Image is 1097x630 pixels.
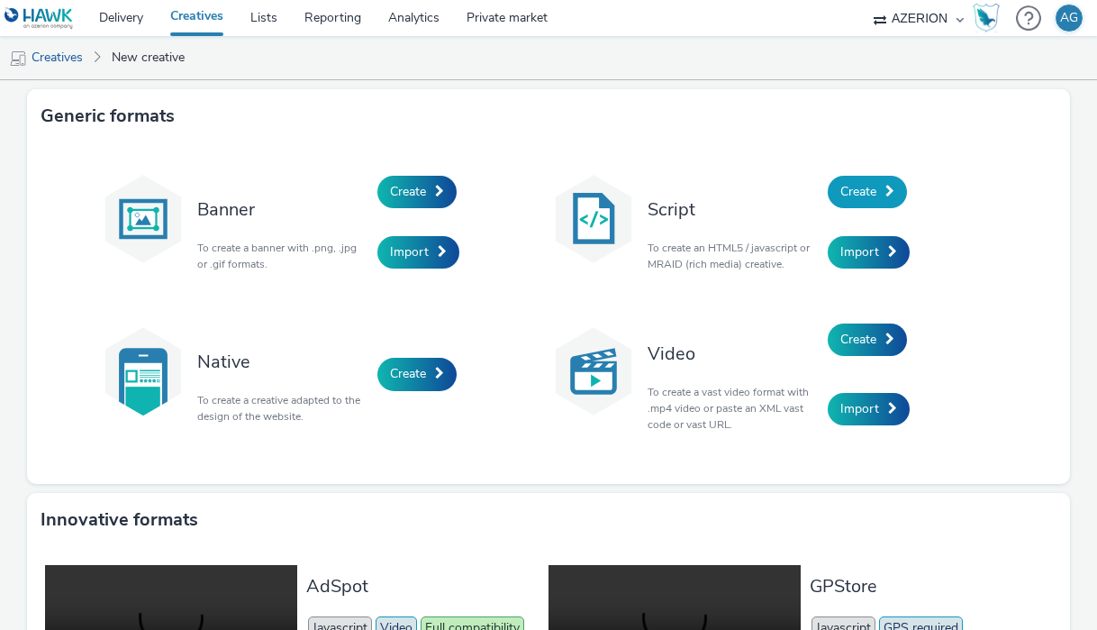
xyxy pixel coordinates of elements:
h3: AdSpot [306,574,540,598]
span: Create [840,183,876,200]
img: video.svg [548,326,639,416]
h3: GPStore [810,574,1044,598]
p: To create a vast video format with .mp4 video or paste an XML vast code or vast URL. [648,384,819,433]
a: Hawk Academy [973,4,1007,32]
img: code.svg [548,174,639,264]
img: banner.svg [98,174,188,264]
a: Import [828,393,910,425]
h3: Banner [197,197,368,222]
h3: Generic formats [41,103,175,130]
span: Import [840,400,879,417]
a: Import [828,236,910,269]
h3: Innovative formats [41,507,198,534]
a: New creative [103,36,194,79]
img: Hawk Academy [973,4,1000,32]
span: Create [390,183,426,200]
h3: Native [197,350,368,374]
h3: Script [648,197,819,222]
span: Import [390,243,429,260]
a: Create [828,176,907,208]
span: Create [840,331,876,348]
span: Import [840,243,879,260]
a: Create [377,176,457,208]
div: AG [1060,5,1078,32]
span: Create [390,365,426,382]
a: Create [377,358,457,390]
h3: Video [648,342,819,366]
a: Import [377,236,459,269]
a: Create [828,324,907,356]
img: native.svg [98,326,188,416]
p: To create a creative adapted to the design of the website. [197,392,368,425]
img: mobile [9,50,27,68]
p: To create a banner with .png, .jpg or .gif formats. [197,240,368,272]
img: undefined Logo [5,7,74,30]
p: To create an HTML5 / javascript or MRAID (rich media) creative. [648,240,819,272]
